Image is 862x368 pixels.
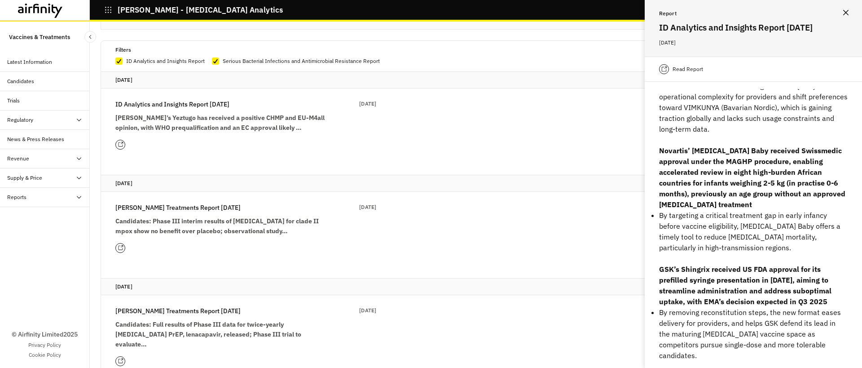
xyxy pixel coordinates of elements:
[659,265,831,306] strong: GSK’s Shingrix received US FDA approval for its prefilled syringe presentation in [DATE], aiming ...
[673,65,703,74] p: Read Report
[7,77,34,85] div: Candidates
[115,320,301,348] strong: Candidates: Full results of Phase III data for twice-yearly [MEDICAL_DATA] PrEP, lenacapavir, rel...
[659,307,848,361] p: By removing reconstitution steps, the new format eases delivery for providers, and helps GSK defe...
[659,80,848,134] p: This stricter benefit-risk framing for IXCHIQ may increase operational complexity for providers a...
[7,116,33,124] div: Regulatory
[115,75,836,84] p: [DATE]
[659,146,845,209] strong: Novartis’ [MEDICAL_DATA] Baby received Swissmedic approval under the MAGHP procedure, enabling ac...
[84,31,96,43] button: Close Sidebar
[659,21,848,34] h2: ID Analytics and Insights Report [DATE]
[7,174,42,182] div: Supply & Price
[104,2,283,18] button: [PERSON_NAME] - [MEDICAL_DATA] Analytics
[7,97,20,105] div: Trials
[115,306,241,316] p: [PERSON_NAME] Treatments Report [DATE]
[115,45,131,55] p: Filters
[659,38,848,48] p: [DATE]
[115,99,229,109] p: ID Analytics and Insights Report [DATE]
[28,341,61,349] a: Privacy Policy
[659,210,848,253] p: By targeting a critical treatment gap in early infancy before vaccine eligibility, [MEDICAL_DATA]...
[7,193,26,201] div: Reports
[126,57,205,66] p: ID Analytics and Insights Report
[29,351,61,359] a: Cookie Policy
[118,6,283,14] p: [PERSON_NAME] - [MEDICAL_DATA] Analytics
[115,217,319,235] strong: Candidates: Phase III interim results of [MEDICAL_DATA] for clade II mpox show no benefit over pl...
[7,155,29,163] div: Revenue
[115,203,241,213] p: [PERSON_NAME] Treatments Report [DATE]
[223,57,380,66] p: Serious Bacterial Infections and Antimicrobial Resistance Report
[7,135,64,143] div: News & Press Releases
[359,306,376,315] p: [DATE]
[12,330,78,339] p: © Airfinity Limited 2025
[359,203,376,212] p: [DATE]
[359,99,376,108] p: [DATE]
[115,282,836,291] p: [DATE]
[7,58,52,66] div: Latest Information
[115,114,325,132] strong: [PERSON_NAME]’s Yeztugo has received a positive CHMP and EU-M4all opinion, with WHO prequalificat...
[115,179,836,188] p: [DATE]
[9,29,70,45] p: Vaccines & Treatments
